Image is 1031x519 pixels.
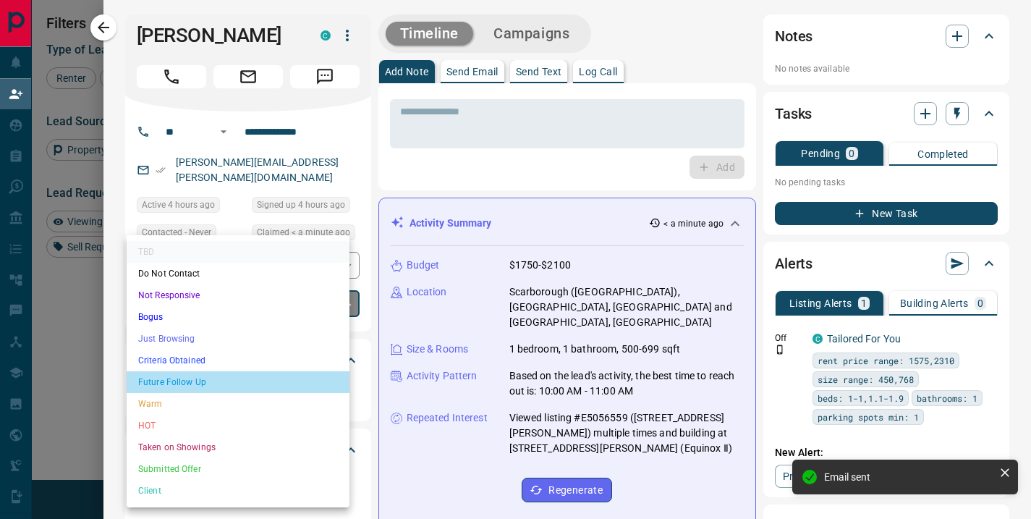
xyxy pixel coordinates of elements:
[127,284,349,306] li: Not Responsive
[127,328,349,350] li: Just Browsing
[127,480,349,502] li: Client
[127,263,349,284] li: Do Not Contact
[824,471,993,483] div: Email sent
[127,371,349,393] li: Future Follow Up
[127,350,349,371] li: Criteria Obtained
[127,458,349,480] li: Submitted Offer
[127,306,349,328] li: Bogus
[127,436,349,458] li: Taken on Showings
[127,393,349,415] li: Warm
[127,415,349,436] li: HOT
